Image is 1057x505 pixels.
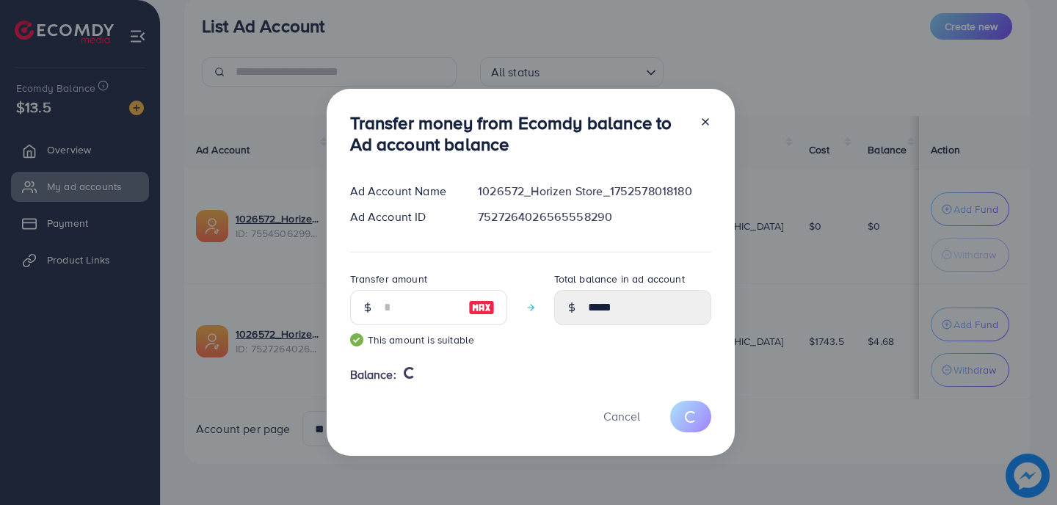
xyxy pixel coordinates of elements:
[350,112,688,155] h3: Transfer money from Ecomdy balance to Ad account balance
[603,408,640,424] span: Cancel
[585,401,658,432] button: Cancel
[350,333,363,346] img: guide
[466,183,722,200] div: 1026572_Horizen Store_1752578018180
[350,333,507,347] small: This amount is suitable
[554,272,685,286] label: Total balance in ad account
[466,208,722,225] div: 7527264026565558290
[350,272,427,286] label: Transfer amount
[468,299,495,316] img: image
[338,208,467,225] div: Ad Account ID
[338,183,467,200] div: Ad Account Name
[350,366,396,383] span: Balance:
